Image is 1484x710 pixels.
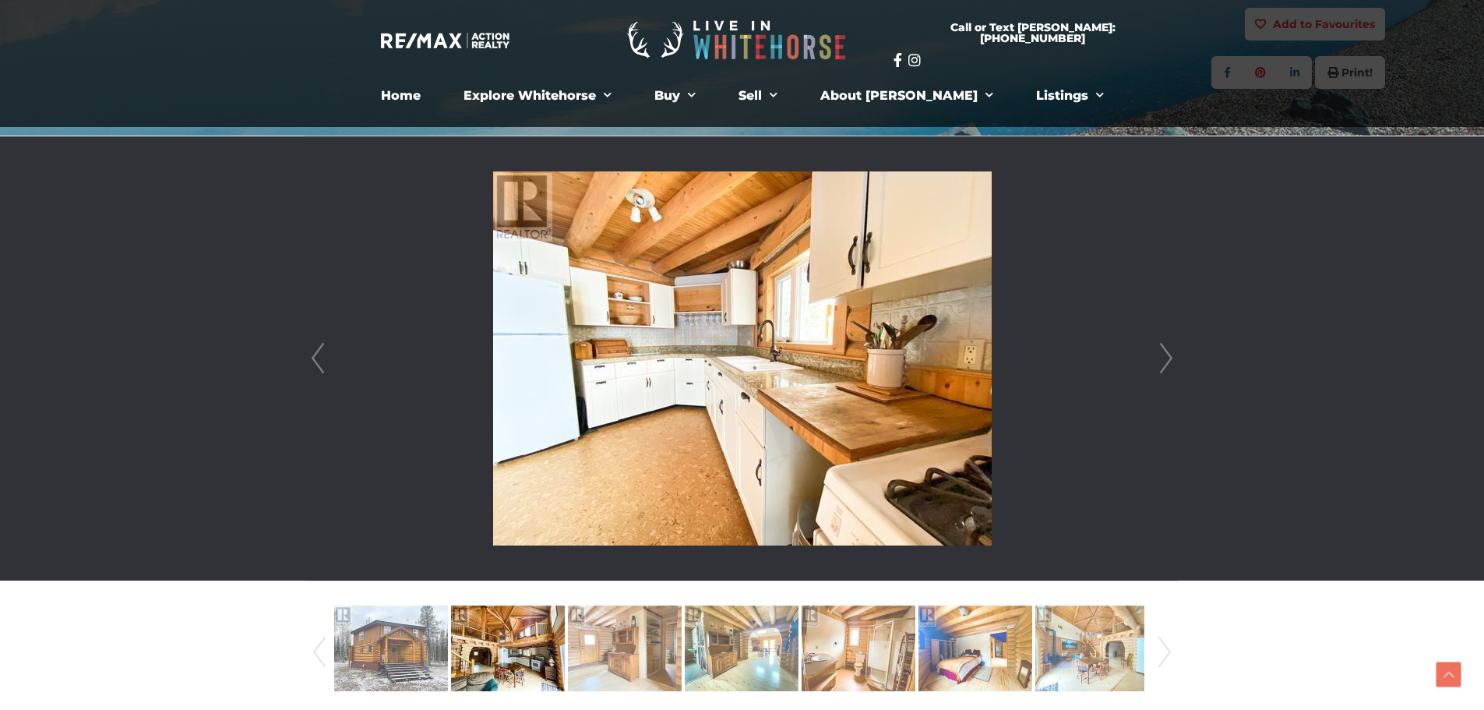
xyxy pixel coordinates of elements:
[451,604,565,693] img: Property-23750514-Photo-2.jpg
[727,80,789,111] a: Sell
[334,604,448,693] img: Property-23750514-Photo-1.jpg
[1035,604,1149,693] img: Property-23750514-Photo-7.jpg
[369,80,432,111] a: Home
[685,604,798,693] img: Property-23750514-Photo-4.jpg
[809,80,1005,111] a: About [PERSON_NAME]
[1154,136,1178,581] a: Next
[308,599,331,705] a: Prev
[568,604,682,693] img: Property-23750514-Photo-3.jpg
[918,604,1032,693] img: Property-23750514-Photo-6.jpg
[802,604,915,693] img: Property-23750514-Photo-5.jpg
[1024,80,1116,111] a: Listings
[314,80,1171,111] nav: Menu
[912,22,1154,44] span: Call or Text [PERSON_NAME]: [PHONE_NUMBER]
[306,136,330,581] a: Prev
[493,171,992,546] img: 28198 Robert Campbell Highway, Yukon Wide, Yukon Y0B 1K0 - Photo 10 - 13776
[452,80,623,111] a: Explore Whitehorse
[1153,599,1176,705] a: Next
[894,12,1172,53] a: Call or Text [PERSON_NAME]: [PHONE_NUMBER]
[643,80,707,111] a: Buy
